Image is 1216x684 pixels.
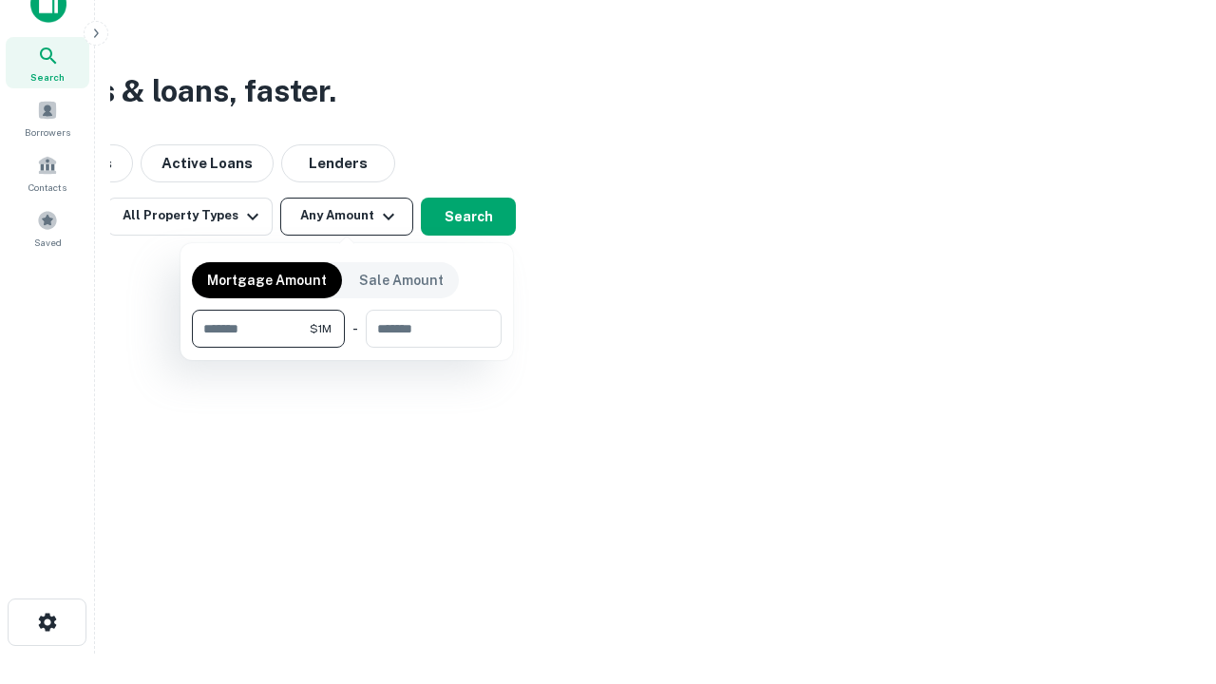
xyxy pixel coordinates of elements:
[359,270,444,291] p: Sale Amount
[352,310,358,348] div: -
[310,320,332,337] span: $1M
[207,270,327,291] p: Mortgage Amount
[1121,532,1216,623] iframe: Chat Widget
